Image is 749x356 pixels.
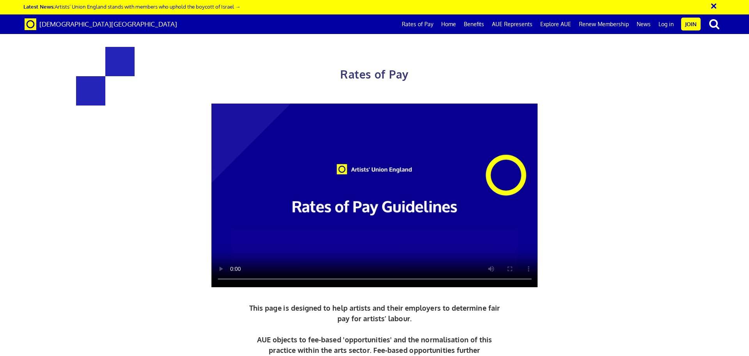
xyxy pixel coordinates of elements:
a: Explore AUE [536,14,575,34]
a: AUE Represents [488,14,536,34]
span: Rates of Pay [340,67,408,81]
a: Home [437,14,460,34]
a: Brand [DEMOGRAPHIC_DATA][GEOGRAPHIC_DATA] [19,14,183,34]
button: search [702,16,726,32]
a: Renew Membership [575,14,633,34]
a: Benefits [460,14,488,34]
a: Join [681,18,701,30]
a: Latest News:Artists’ Union England stands with members who uphold the boycott of Israel → [23,3,240,10]
span: [DEMOGRAPHIC_DATA][GEOGRAPHIC_DATA] [39,20,177,28]
a: News [633,14,655,34]
a: Rates of Pay [398,14,437,34]
a: Log in [655,14,678,34]
strong: Latest News: [23,3,55,10]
